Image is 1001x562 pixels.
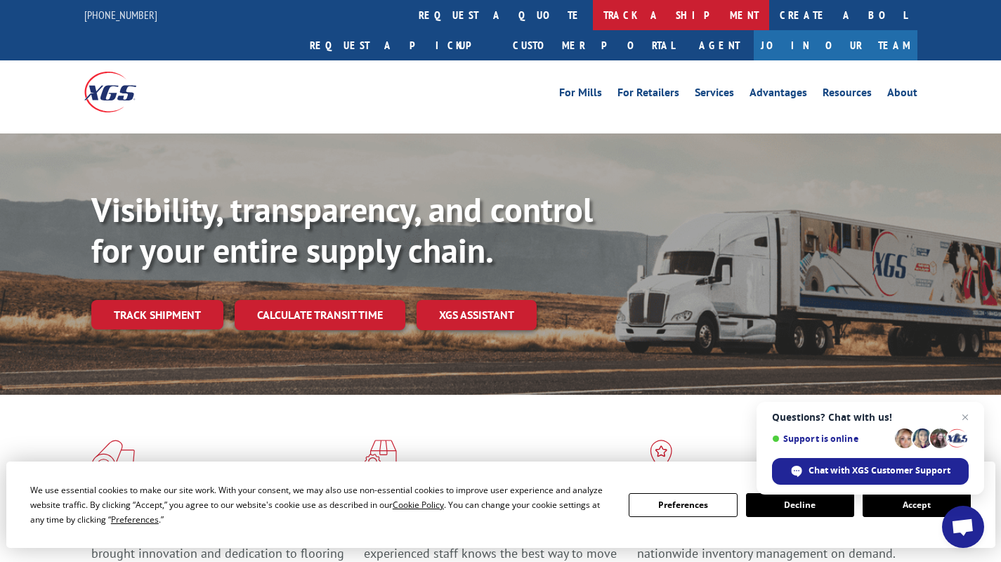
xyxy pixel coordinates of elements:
a: Agent [685,30,754,60]
a: For Mills [559,87,602,103]
span: Cookie Policy [393,499,444,511]
a: Customer Portal [502,30,685,60]
button: Accept [863,493,971,517]
a: Track shipment [91,300,223,329]
div: Cookie Consent Prompt [6,462,995,548]
img: xgs-icon-flagship-distribution-model-red [637,440,686,476]
div: We use essential cookies to make our site work. With your consent, we may also use non-essential ... [30,483,612,527]
a: About [887,87,917,103]
a: Request a pickup [299,30,502,60]
div: Chat with XGS Customer Support [772,458,969,485]
img: xgs-icon-focused-on-flooring-red [364,440,397,476]
img: xgs-icon-total-supply-chain-intelligence-red [91,440,135,476]
span: Close chat [957,409,974,426]
div: Open chat [942,506,984,548]
a: Join Our Team [754,30,917,60]
a: [PHONE_NUMBER] [84,8,157,22]
b: Visibility, transparency, and control for your entire supply chain. [91,188,593,272]
span: Chat with XGS Customer Support [809,464,950,477]
a: Resources [823,87,872,103]
a: For Retailers [617,87,679,103]
span: Preferences [111,514,159,525]
a: Services [695,87,734,103]
button: Decline [746,493,854,517]
a: XGS ASSISTANT [417,300,537,330]
span: Questions? Chat with us! [772,412,969,423]
a: Advantages [750,87,807,103]
span: Support is online [772,433,890,444]
a: Calculate transit time [235,300,405,330]
button: Preferences [629,493,737,517]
